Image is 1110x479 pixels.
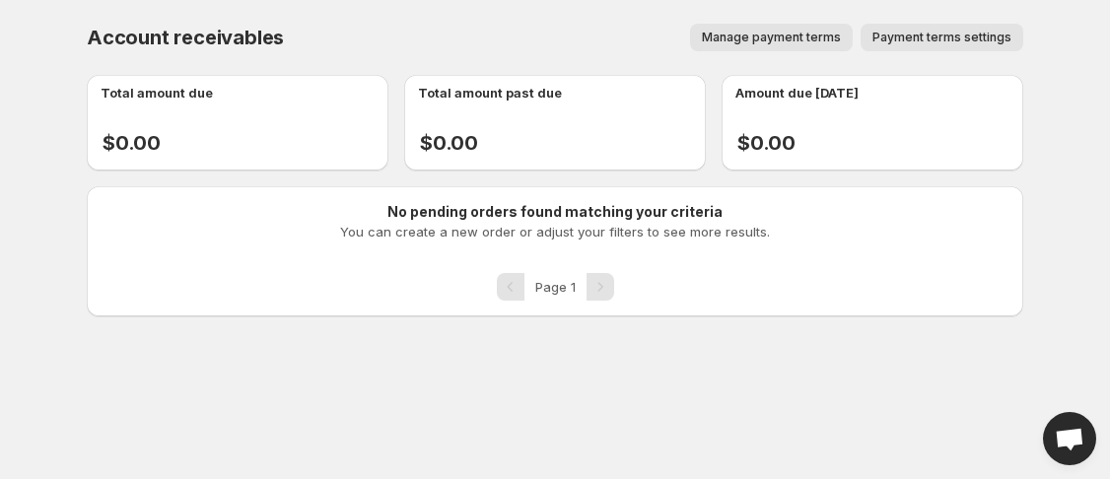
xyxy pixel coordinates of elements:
[861,24,1023,51] button: Payment terms settings
[101,83,213,103] p: Total amount due
[737,131,1023,155] h2: $0.00
[420,131,706,155] h2: $0.00
[87,26,284,49] span: Account receivables
[872,30,1011,45] span: Payment terms settings
[702,30,841,45] span: Manage payment terms
[387,202,723,222] h2: No pending orders found matching your criteria
[418,83,562,103] p: Total amount past due
[1043,412,1096,465] a: Open chat
[103,131,388,155] h2: $0.00
[690,24,853,51] button: Manage payment terms
[497,273,614,301] nav: Pagination
[735,83,859,103] p: Amount due [DATE]
[340,222,770,241] p: You can create a new order or adjust your filters to see more results.
[535,279,576,295] span: Page 1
